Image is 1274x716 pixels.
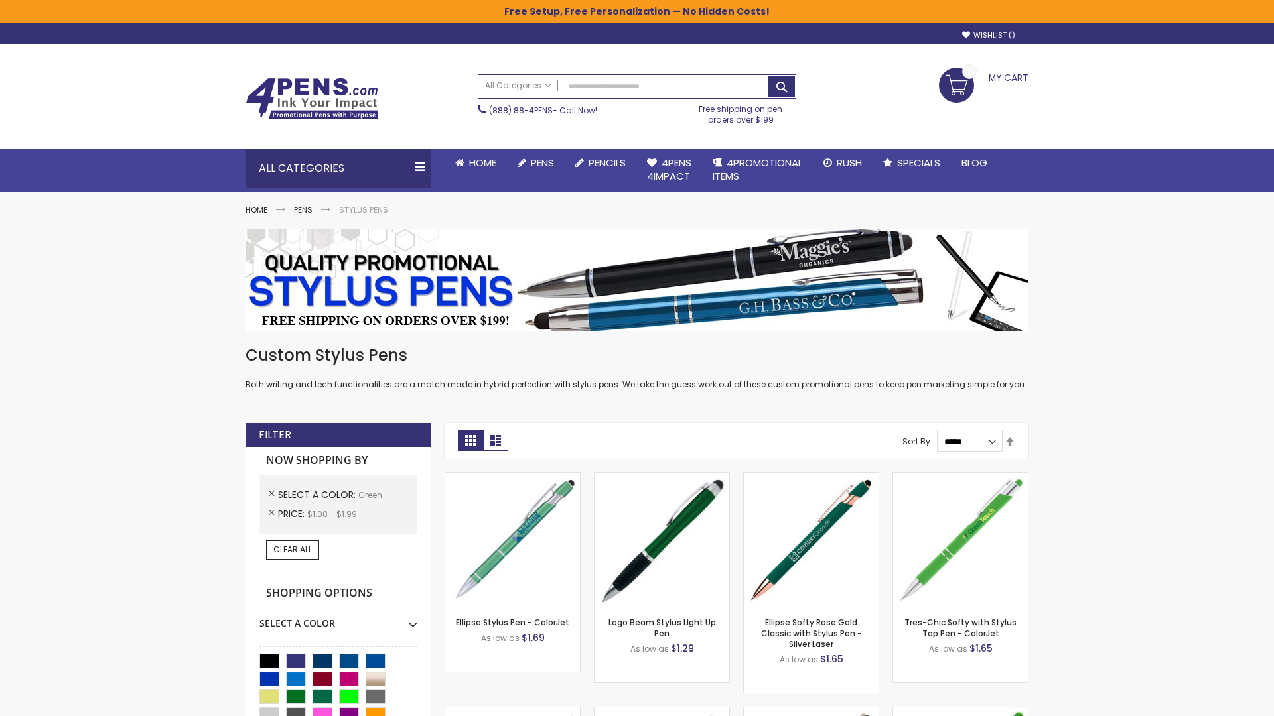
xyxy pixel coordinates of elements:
span: Pens [531,156,554,170]
span: As low as [780,654,818,665]
a: Rush [813,149,873,178]
a: Specials [873,149,951,178]
span: Green [358,489,382,501]
span: $1.69 [522,631,545,644]
img: Tres-Chic Softy with Stylus Top Pen - ColorJet-Green [893,473,1028,607]
a: Pencils [565,149,636,178]
span: As low as [481,632,520,644]
a: Tres-Chic Softy with Stylus Top Pen - ColorJet [904,617,1017,638]
span: As low as [630,643,669,654]
span: $1.65 [969,642,993,655]
a: Logo Beam Stylus LIght Up Pen [608,617,716,638]
label: Sort By [902,436,930,447]
strong: Stylus Pens [339,204,388,215]
a: Logo Beam Stylus LIght Up Pen-Green [595,472,729,483]
a: (888) 88-4PENS [489,105,553,116]
div: Select A Color [259,607,417,630]
img: 4Pens Custom Pens and Promotional Products [246,78,378,120]
a: 4PROMOTIONALITEMS [702,149,813,192]
span: Pencils [589,156,626,170]
a: Ellipse Stylus Pen - ColorJet-Green [445,472,580,483]
div: All Categories [246,149,431,188]
a: Ellipse Softy Rose Gold Classic with Stylus Pen - Silver Laser-Green [744,472,879,483]
span: - Call Now! [489,105,597,116]
a: Home [246,204,267,215]
span: Clear All [273,544,312,555]
img: Ellipse Softy Rose Gold Classic with Stylus Pen - Silver Laser-Green [744,473,879,607]
span: Home [469,156,496,170]
span: 4Pens 4impact [647,156,691,183]
span: $1.00 - $1.99 [307,508,357,520]
strong: Shopping Options [259,579,417,608]
a: Ellipse Stylus Pen - ColorJet [456,617,569,628]
img: Ellipse Stylus Pen - ColorJet-Green [445,473,580,607]
span: Price [278,507,307,520]
div: Free shipping on pen orders over $199 [685,99,797,125]
a: Blog [951,149,998,178]
span: Rush [837,156,862,170]
div: Both writing and tech functionalities are a match made in hybrid perfection with stylus pens. We ... [246,345,1028,390]
a: Wishlist [962,30,1015,40]
span: $1.29 [671,642,694,655]
h1: Custom Stylus Pens [246,345,1028,366]
a: Pens [507,149,565,178]
span: $1.65 [820,652,843,666]
a: Tres-Chic Softy with Stylus Top Pen - ColorJet-Green [893,472,1028,483]
a: Home [445,149,507,178]
span: 4PROMOTIONAL ITEMS [713,156,802,183]
a: Pens [294,204,313,215]
img: Logo Beam Stylus LIght Up Pen-Green [595,473,729,607]
strong: Now Shopping by [259,447,417,475]
strong: Filter [259,428,291,442]
a: All Categories [478,75,558,97]
span: Select A Color [278,488,358,501]
span: All Categories [485,80,551,91]
a: Clear All [266,540,319,559]
img: Stylus Pens [246,229,1028,331]
a: 4Pens4impact [636,149,702,192]
span: Specials [897,156,940,170]
span: Blog [961,156,987,170]
span: As low as [929,643,967,654]
a: Ellipse Softy Rose Gold Classic with Stylus Pen - Silver Laser [761,617,862,649]
strong: Grid [458,430,483,451]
